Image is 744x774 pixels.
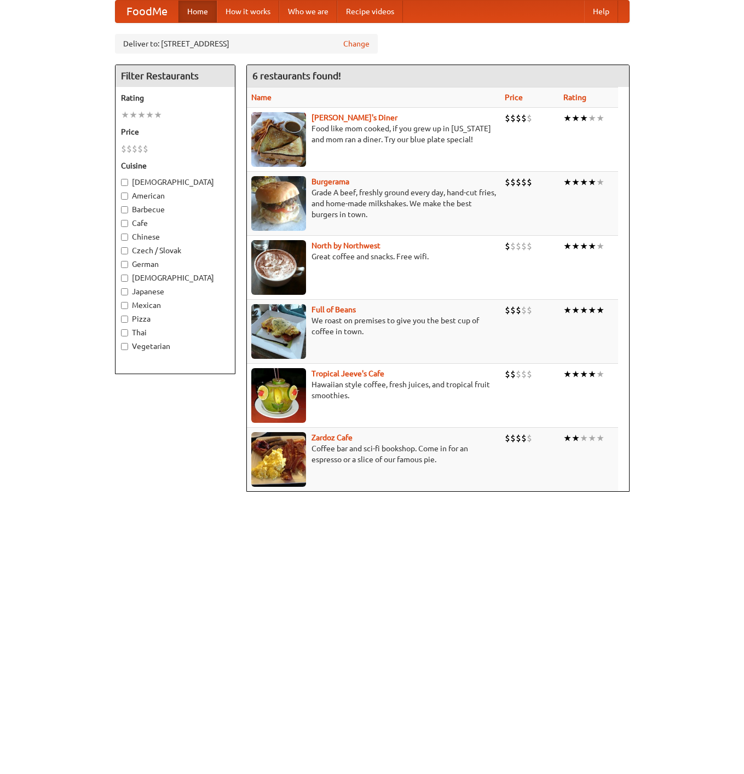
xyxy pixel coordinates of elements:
[121,126,229,137] h5: Price
[572,176,580,188] li: ★
[279,1,337,22] a: Who we are
[312,305,356,314] a: Full of Beans
[121,275,128,282] input: [DEMOGRAPHIC_DATA]
[132,143,137,155] li: $
[251,187,496,220] p: Grade A beef, freshly ground every day, hand-cut fries, and home-made milkshakes. We make the bes...
[121,316,128,323] input: Pizza
[121,206,128,213] input: Barbecue
[505,368,510,380] li: $
[563,432,572,444] li: ★
[121,193,128,200] input: American
[510,432,516,444] li: $
[121,272,229,283] label: [DEMOGRAPHIC_DATA]
[572,240,580,252] li: ★
[121,218,229,229] label: Cafe
[251,123,496,145] p: Food like mom cooked, if you grew up in [US_STATE] and mom ran a diner. Try our blue plate special!
[121,288,128,295] input: Japanese
[588,368,596,380] li: ★
[588,176,596,188] li: ★
[121,220,128,227] input: Cafe
[596,176,604,188] li: ★
[510,240,516,252] li: $
[343,38,370,49] a: Change
[121,261,128,268] input: German
[563,240,572,252] li: ★
[121,329,128,336] input: Thai
[588,304,596,316] li: ★
[252,71,341,81] ng-pluralize: 6 restaurants found!
[505,304,510,316] li: $
[596,240,604,252] li: ★
[527,112,532,124] li: $
[521,176,527,188] li: $
[521,368,527,380] li: $
[312,241,380,250] a: North by Northwest
[121,109,129,121] li: ★
[510,176,516,188] li: $
[588,112,596,124] li: ★
[505,240,510,252] li: $
[580,432,588,444] li: ★
[312,433,353,442] b: Zardoz Cafe
[121,327,229,338] label: Thai
[527,176,532,188] li: $
[580,240,588,252] li: ★
[121,343,128,350] input: Vegetarian
[137,109,146,121] li: ★
[251,93,272,102] a: Name
[572,304,580,316] li: ★
[121,341,229,352] label: Vegetarian
[146,109,154,121] li: ★
[572,432,580,444] li: ★
[137,143,143,155] li: $
[312,113,397,122] a: [PERSON_NAME]'s Diner
[116,65,235,87] h4: Filter Restaurants
[121,245,229,256] label: Czech / Slovak
[251,315,496,337] p: We roast on premises to give you the best cup of coffee in town.
[121,259,229,270] label: German
[510,112,516,124] li: $
[596,304,604,316] li: ★
[510,368,516,380] li: $
[121,204,229,215] label: Barbecue
[563,176,572,188] li: ★
[580,304,588,316] li: ★
[521,432,527,444] li: $
[251,443,496,465] p: Coffee bar and sci-fi bookshop. Come in for an espresso or a slice of our famous pie.
[580,112,588,124] li: ★
[505,176,510,188] li: $
[251,304,306,359] img: beans.jpg
[126,143,132,155] li: $
[516,112,521,124] li: $
[596,368,604,380] li: ★
[521,304,527,316] li: $
[121,160,229,171] h5: Cuisine
[580,368,588,380] li: ★
[129,109,137,121] li: ★
[563,304,572,316] li: ★
[505,112,510,124] li: $
[121,302,128,309] input: Mexican
[580,176,588,188] li: ★
[251,432,306,487] img: zardoz.jpg
[143,143,148,155] li: $
[588,432,596,444] li: ★
[154,109,162,121] li: ★
[121,92,229,103] h5: Rating
[510,304,516,316] li: $
[251,368,306,423] img: jeeves.jpg
[527,368,532,380] li: $
[572,368,580,380] li: ★
[312,369,384,378] a: Tropical Jeeve's Cafe
[521,112,527,124] li: $
[251,240,306,295] img: north.jpg
[584,1,618,22] a: Help
[588,240,596,252] li: ★
[337,1,403,22] a: Recipe videos
[251,176,306,231] img: burgerama.jpg
[312,177,349,186] b: Burgerama
[121,234,128,241] input: Chinese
